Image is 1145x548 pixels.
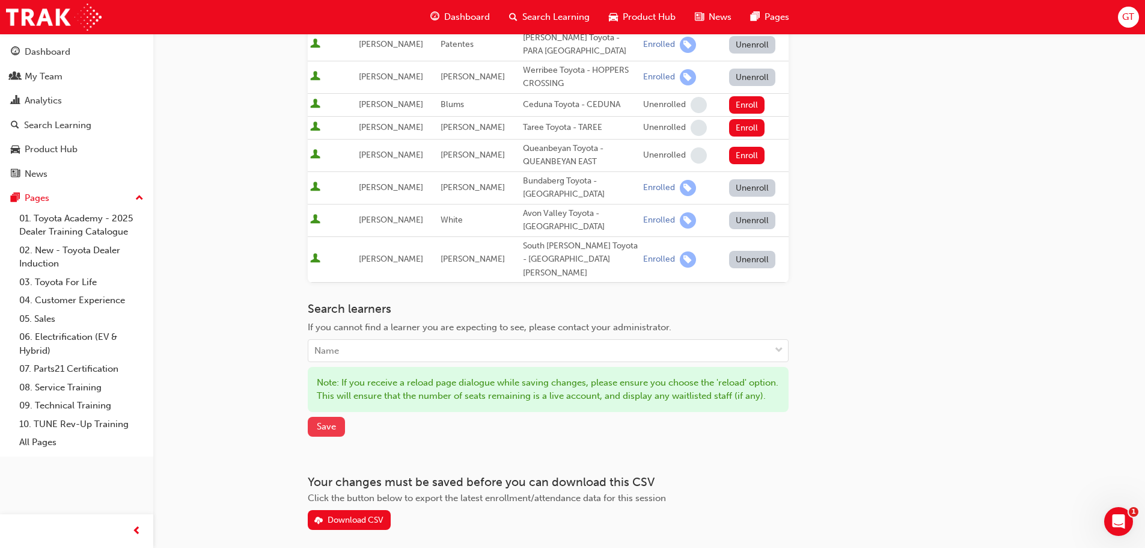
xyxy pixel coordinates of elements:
[680,37,696,53] span: learningRecordVerb_ENROLL-icon
[24,119,91,132] div: Search Learning
[310,122,320,134] span: User is active
[680,251,696,268] span: learningRecordVerb_ENROLL-icon
[643,150,686,161] div: Unenrolled
[522,10,590,24] span: Search Learning
[441,39,474,49] span: Patentes
[25,167,47,181] div: News
[623,10,676,24] span: Product Hub
[359,39,423,49] span: [PERSON_NAME]
[729,69,776,86] button: Unenroll
[11,120,19,131] span: search-icon
[14,396,148,415] a: 09. Technical Training
[680,180,696,196] span: learningRecordVerb_ENROLL-icon
[765,10,789,24] span: Pages
[523,121,638,135] div: Taree Toyota - TAREE
[5,187,148,209] button: Pages
[523,174,638,202] div: Bundaberg Toyota - [GEOGRAPHIC_DATA]
[5,41,148,63] a: Dashboard
[523,239,638,280] div: South [PERSON_NAME] Toyota - [GEOGRAPHIC_DATA][PERSON_NAME]
[599,5,685,29] a: car-iconProduct Hub
[643,72,675,83] div: Enrolled
[709,10,731,24] span: News
[310,71,320,83] span: User is active
[310,99,320,111] span: User is active
[691,120,707,136] span: learningRecordVerb_NONE-icon
[499,5,599,29] a: search-iconSearch Learning
[5,38,148,187] button: DashboardMy TeamAnalyticsSearch LearningProduct HubNews
[5,114,148,137] a: Search Learning
[359,182,423,192] span: [PERSON_NAME]
[729,251,776,268] button: Unenroll
[441,215,463,225] span: White
[25,70,63,84] div: My Team
[643,39,675,51] div: Enrolled
[14,209,148,241] a: 01. Toyota Academy - 2025 Dealer Training Catalogue
[729,147,765,164] button: Enroll
[11,144,20,155] span: car-icon
[741,5,799,29] a: pages-iconPages
[314,516,323,526] span: download-icon
[359,99,423,109] span: [PERSON_NAME]
[359,215,423,225] span: [PERSON_NAME]
[523,142,638,169] div: Queanbeyan Toyota - QUEANBEYAN EAST
[1129,507,1138,517] span: 1
[359,254,423,264] span: [PERSON_NAME]
[11,72,20,82] span: people-icon
[441,150,505,160] span: [PERSON_NAME]
[317,421,336,432] span: Save
[5,90,148,112] a: Analytics
[25,191,49,205] div: Pages
[523,31,638,58] div: [PERSON_NAME] Toyota - PARA [GEOGRAPHIC_DATA]
[523,64,638,91] div: Werribee Toyota - HOPPERS CROSSING
[643,99,686,111] div: Unenrolled
[509,10,518,25] span: search-icon
[523,98,638,112] div: Ceduna Toyota - CEDUNA
[695,10,704,25] span: news-icon
[314,344,339,358] div: Name
[308,302,789,316] h3: Search learners
[308,417,345,437] button: Save
[1122,10,1134,24] span: GT
[308,322,671,333] span: If you cannot find a learner you are expecting to see, please contact your administrator.
[729,179,776,197] button: Unenroll
[430,10,439,25] span: guage-icon
[685,5,741,29] a: news-iconNews
[680,69,696,85] span: learningRecordVerb_ENROLL-icon
[14,378,148,397] a: 08. Service Training
[444,10,490,24] span: Dashboard
[14,291,148,310] a: 04. Customer Experience
[441,254,505,264] span: [PERSON_NAME]
[310,149,320,161] span: User is active
[14,273,148,292] a: 03. Toyota For Life
[25,143,78,156] div: Product Hub
[6,4,102,31] img: Trak
[729,36,776,54] button: Unenroll
[643,182,675,194] div: Enrolled
[359,150,423,160] span: [PERSON_NAME]
[729,96,765,114] button: Enroll
[308,475,789,489] h3: Your changes must be saved before you can download this CSV
[441,182,505,192] span: [PERSON_NAME]
[132,524,141,539] span: prev-icon
[1104,507,1133,536] iframe: Intercom live chat
[441,72,505,82] span: [PERSON_NAME]
[643,122,686,134] div: Unenrolled
[310,214,320,226] span: User is active
[310,253,320,265] span: User is active
[11,96,20,106] span: chart-icon
[308,493,666,503] span: Click the button below to export the latest enrollment/attendance data for this session
[643,254,675,265] div: Enrolled
[1118,7,1139,28] button: GT
[14,328,148,360] a: 06. Electrification (EV & Hybrid)
[308,510,391,530] button: Download CSV
[14,241,148,273] a: 02. New - Toyota Dealer Induction
[308,367,789,412] div: Note: If you receive a reload page dialogue while saving changes, please ensure you choose the 'r...
[775,343,783,359] span: down-icon
[310,38,320,51] span: User is active
[729,212,776,229] button: Unenroll
[680,212,696,229] span: learningRecordVerb_ENROLL-icon
[441,99,464,109] span: Blums
[310,182,320,194] span: User is active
